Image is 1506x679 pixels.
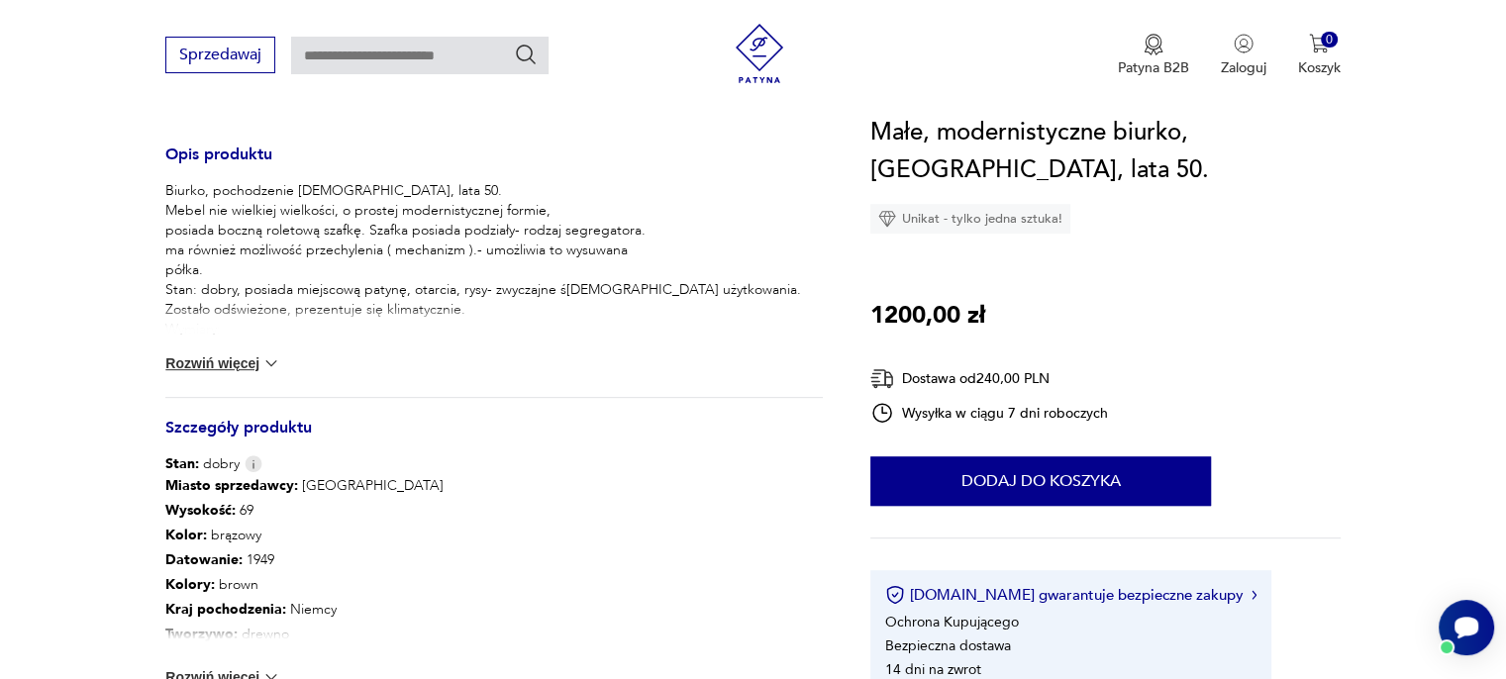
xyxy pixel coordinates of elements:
[870,366,894,391] img: Ikona dostawy
[885,585,905,605] img: Ikona certyfikatu
[165,526,207,544] b: Kolor:
[870,366,1108,391] div: Dostawa od 240,00 PLN
[870,297,985,335] p: 1200,00 zł
[1118,58,1189,77] p: Patyna B2B
[885,613,1019,631] li: Ochrona Kupującego
[878,210,896,228] img: Ikona diamentu
[165,148,823,181] h3: Opis produktu
[165,454,240,474] span: dobry
[245,455,262,472] img: Info icon
[1118,34,1189,77] a: Ikona medaluPatyna B2B
[885,660,981,679] li: 14 dni na zwrot
[165,575,215,594] b: Kolory :
[165,422,823,454] h3: Szczegóły produktu
[870,401,1108,425] div: Wysyłka w ciągu 7 dni roboczych
[885,585,1256,605] button: [DOMAIN_NAME] gwarantuje bezpieczne zakupy
[165,501,236,520] b: Wysokość :
[165,550,243,569] b: Datowanie :
[165,548,540,573] p: 1949
[165,454,199,473] b: Stan:
[165,476,298,495] b: Miasto sprzedawcy :
[1321,32,1338,48] div: 0
[1309,34,1329,53] img: Ikona koszyka
[165,600,286,619] b: Kraj pochodzenia :
[165,37,275,73] button: Sprzedawaj
[1144,34,1163,55] img: Ikona medalu
[165,474,540,499] p: [GEOGRAPHIC_DATA]
[885,636,1011,655] li: Bezpieczna dostawa
[1252,590,1257,600] img: Ikona strzałki w prawo
[165,524,540,548] p: brązowy
[165,598,540,623] p: Niemcy
[165,49,275,63] a: Sprzedawaj
[1298,34,1341,77] button: 0Koszyk
[1221,34,1266,77] button: Zaloguj
[1298,58,1341,77] p: Koszyk
[514,43,538,66] button: Szukaj
[870,204,1070,234] div: Unikat - tylko jedna sztuka!
[1439,600,1494,655] iframe: Smartsupp widget button
[165,625,238,643] b: Tworzywo :
[870,456,1211,506] button: Dodaj do koszyka
[261,353,281,373] img: chevron down
[165,499,540,524] p: 69
[165,623,540,647] p: drewno
[1118,34,1189,77] button: Patyna B2B
[165,573,540,598] p: brown
[165,181,801,339] p: Biurko, pochodzenie [DEMOGRAPHIC_DATA], lata 50. Mebel nie wielkiej wielkości, o prostej modernis...
[870,114,1341,189] h1: Małe, modernistyczne biurko, [GEOGRAPHIC_DATA], lata 50.
[1221,58,1266,77] p: Zaloguj
[730,24,789,83] img: Patyna - sklep z meblami i dekoracjami vintage
[1234,34,1254,53] img: Ikonka użytkownika
[165,353,280,373] button: Rozwiń więcej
